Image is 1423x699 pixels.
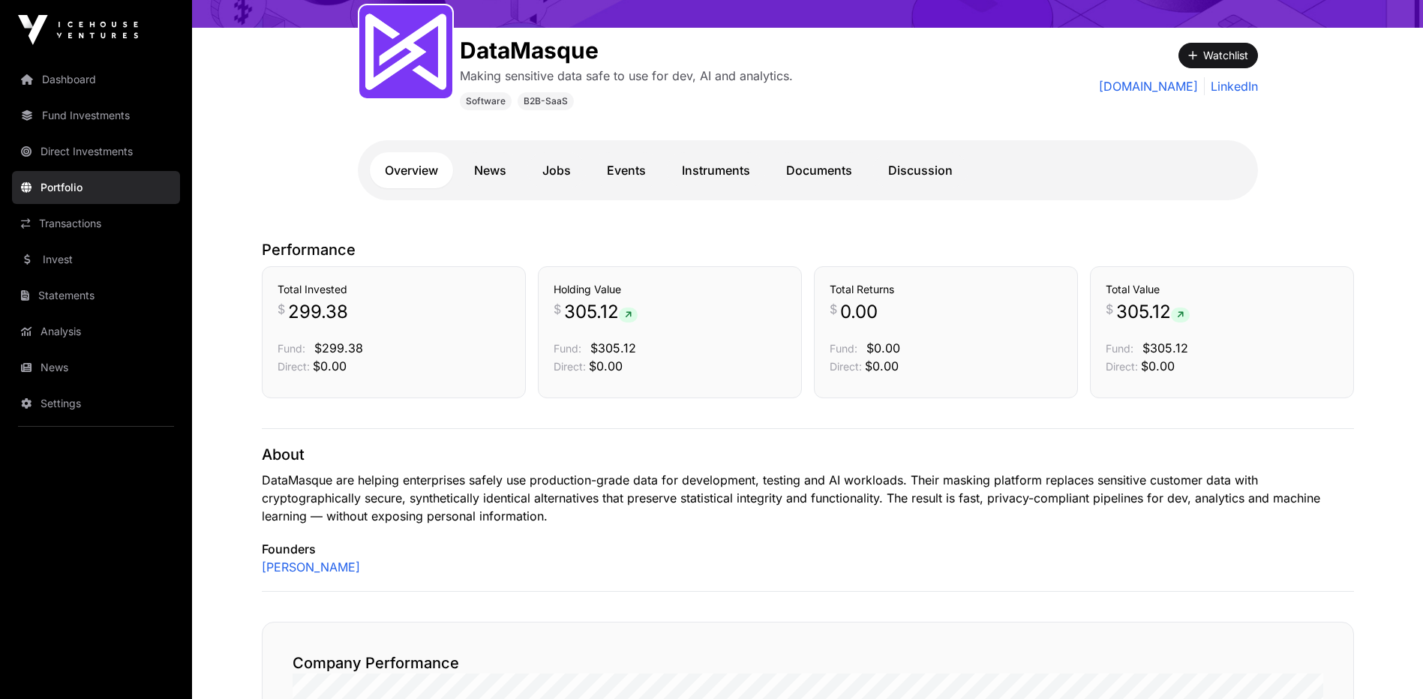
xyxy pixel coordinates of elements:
p: DataMasque are helping enterprises safely use production-grade data for development, testing and ... [262,471,1354,525]
span: $ [554,300,561,318]
a: Events [592,152,661,188]
a: Instruments [667,152,765,188]
span: Direct: [554,360,586,373]
span: $ [1106,300,1113,318]
nav: Tabs [370,152,1246,188]
button: Watchlist [1178,43,1258,68]
a: [PERSON_NAME] [262,558,360,576]
a: News [459,152,521,188]
h3: Total Value [1106,282,1338,297]
p: About [262,444,1354,465]
span: $ [830,300,837,318]
a: Portfolio [12,171,180,204]
span: Direct: [1106,360,1138,373]
span: $299.38 [314,340,363,355]
h3: Holding Value [554,282,786,297]
a: Jobs [527,152,586,188]
h3: Total Returns [830,282,1062,297]
a: Direct Investments [12,135,180,168]
p: Founders [262,540,1354,558]
span: $305.12 [590,340,636,355]
span: 305.12 [564,300,638,324]
a: Documents [771,152,867,188]
a: [DOMAIN_NAME] [1099,77,1198,95]
a: News [12,351,180,384]
a: Statements [12,279,180,312]
a: Discussion [873,152,968,188]
p: Making sensitive data safe to use for dev, AI and analytics. [460,67,793,85]
span: Fund: [554,342,581,355]
span: Fund: [278,342,305,355]
a: Settings [12,387,180,420]
span: $305.12 [1142,340,1188,355]
h1: DataMasque [460,37,793,64]
span: Fund: [830,342,857,355]
span: $0.00 [313,358,347,373]
img: Icehouse Ventures Logo [18,15,138,45]
a: Analysis [12,315,180,348]
iframe: Chat Widget [1348,627,1423,699]
span: $ [278,300,285,318]
span: $0.00 [1141,358,1175,373]
a: Fund Investments [12,99,180,132]
a: Invest [12,243,180,276]
span: 299.38 [288,300,348,324]
h2: Company Performance [293,652,1323,673]
a: LinkedIn [1204,77,1258,95]
span: 305.12 [1116,300,1190,324]
span: Direct: [830,360,862,373]
span: 0.00 [840,300,878,324]
span: $0.00 [865,358,899,373]
span: Fund: [1106,342,1133,355]
span: Direct: [278,360,310,373]
span: $0.00 [866,340,900,355]
a: Transactions [12,207,180,240]
a: Overview [370,152,453,188]
img: Datamasque-Icon.svg [365,11,446,92]
a: Dashboard [12,63,180,96]
h3: Total Invested [278,282,510,297]
span: $0.00 [589,358,623,373]
span: Software [466,95,506,107]
span: B2B-SaaS [524,95,568,107]
p: Performance [262,239,1354,260]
